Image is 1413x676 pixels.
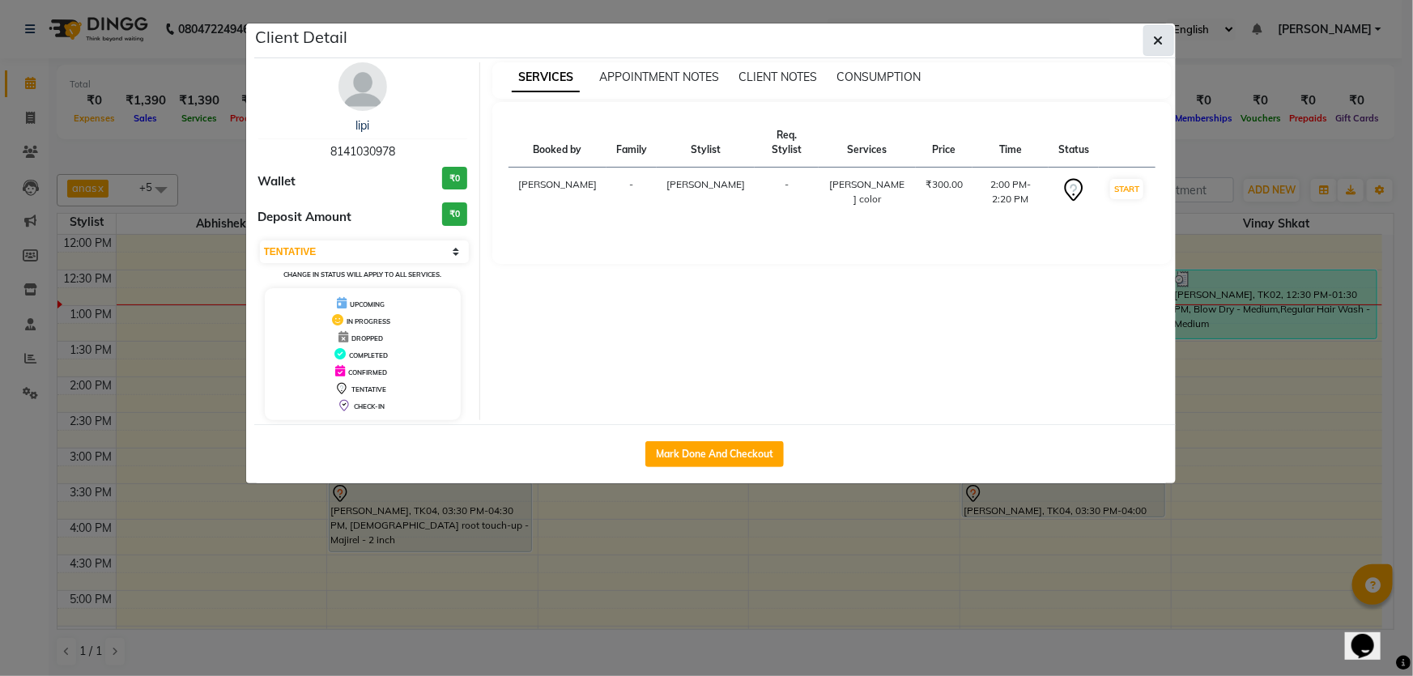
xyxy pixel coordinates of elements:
[836,70,921,84] span: CONSUMPTION
[926,177,963,192] div: ₹300.00
[819,118,916,168] th: Services
[738,70,817,84] span: CLIENT NOTES
[338,62,387,111] img: avatar
[351,334,383,342] span: DROPPED
[509,168,606,217] td: [PERSON_NAME]
[755,168,819,217] td: -
[657,118,755,168] th: Stylist
[347,317,390,325] span: IN PROGRESS
[355,118,369,133] a: lipi
[645,441,784,467] button: Mark Done And Checkout
[1049,118,1099,168] th: Status
[354,402,385,410] span: CHECK-IN
[509,118,606,168] th: Booked by
[256,25,348,49] h5: Client Detail
[755,118,819,168] th: Req. Stylist
[973,118,1049,168] th: Time
[283,270,441,278] small: Change in status will apply to all services.
[666,178,745,190] span: [PERSON_NAME]
[828,177,906,206] div: [PERSON_NAME] color
[349,351,388,359] span: COMPLETED
[1110,179,1143,199] button: START
[348,368,387,376] span: CONFIRMED
[606,168,657,217] td: -
[330,144,395,159] span: 8141030978
[258,208,352,227] span: Deposit Amount
[1345,611,1397,660] iframe: chat widget
[442,167,467,190] h3: ₹0
[350,300,385,308] span: UPCOMING
[599,70,719,84] span: APPOINTMENT NOTES
[973,168,1049,217] td: 2:00 PM-2:20 PM
[916,118,973,168] th: Price
[606,118,657,168] th: Family
[512,63,580,92] span: SERVICES
[442,202,467,226] h3: ₹0
[258,172,296,191] span: Wallet
[351,385,386,393] span: TENTATIVE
